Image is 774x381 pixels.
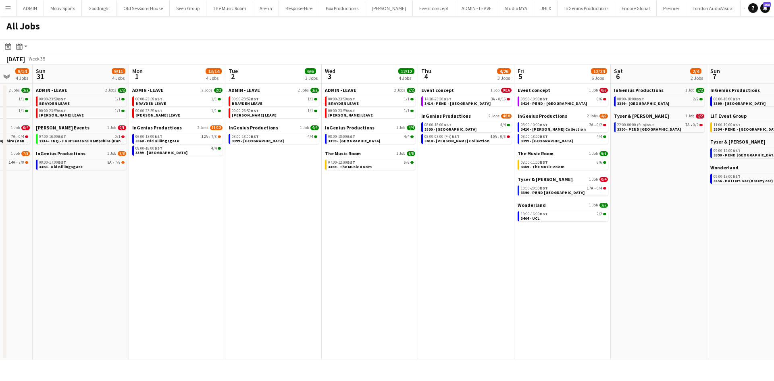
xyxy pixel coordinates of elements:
button: ADMIN - LEAVE [455,0,498,16]
button: JHLX [534,0,558,16]
button: Bespoke-Hire [279,0,319,16]
button: Goodnight [82,0,117,16]
button: Motiv Sports [44,0,82,16]
button: Encore Global [615,0,657,16]
button: Premier [657,0,686,16]
a: 108 [760,3,770,13]
button: Old Sessions House [117,0,170,16]
span: Week 35 [27,56,47,62]
button: ADMIN [17,0,44,16]
button: Seen Group [170,0,206,16]
span: 108 [763,2,771,7]
button: [PERSON_NAME] [365,0,413,16]
button: Arena [253,0,279,16]
button: Studio MYA [498,0,534,16]
button: London AudioVisual [686,0,741,16]
button: Box Productions [319,0,365,16]
div: [DATE] [6,55,25,63]
button: InGenius Productions [558,0,615,16]
button: Event concept [413,0,455,16]
button: The Music Room [206,0,253,16]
